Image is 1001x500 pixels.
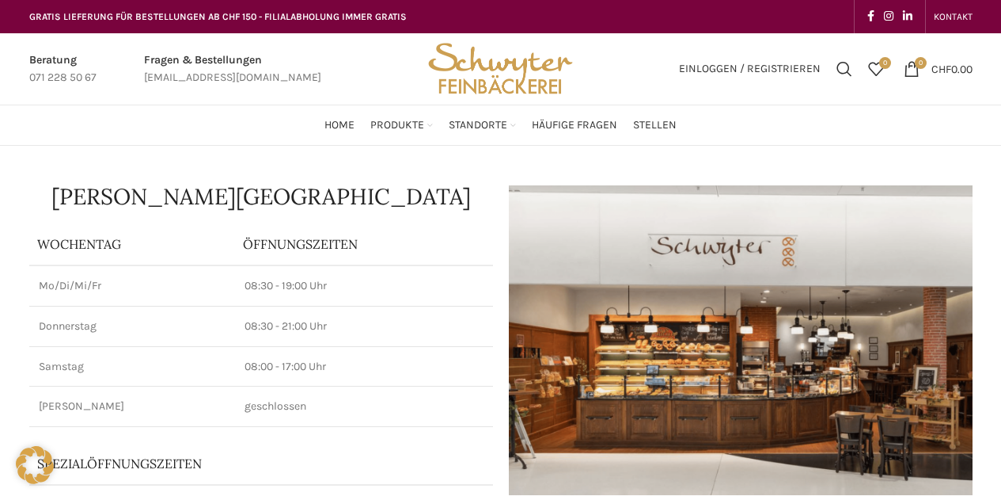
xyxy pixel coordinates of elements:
p: ÖFFNUNGSZEITEN [243,235,485,253]
a: Instagram social link [879,6,898,28]
p: geschlossen [245,399,483,414]
span: Einloggen / Registrieren [679,63,821,74]
span: 0 [915,57,927,69]
span: Häufige Fragen [532,118,617,133]
a: KONTAKT [934,1,973,32]
div: Main navigation [21,109,980,141]
a: Site logo [423,61,578,74]
span: Produkte [370,118,424,133]
p: Samstag [39,359,226,375]
span: Stellen [633,118,677,133]
h1: [PERSON_NAME][GEOGRAPHIC_DATA] [29,185,493,208]
a: Infobox link [144,52,321,87]
a: Standorte [449,109,516,141]
a: 0 CHF0.00 [896,53,980,85]
p: Wochentag [37,235,227,253]
p: 08:30 - 21:00 Uhr [245,319,483,334]
p: Mo/Di/Mi/Fr [39,278,226,294]
a: Einloggen / Registrieren [671,53,828,85]
a: Home [324,109,355,141]
div: Meine Wunschliste [860,53,892,85]
a: Infobox link [29,52,97,87]
img: Bäckerei Schwyter [423,33,578,105]
span: KONTAKT [934,11,973,22]
a: 0 [860,53,892,85]
a: Facebook social link [863,6,879,28]
span: 0 [879,57,891,69]
p: 08:00 - 17:00 Uhr [245,359,483,375]
span: Home [324,118,355,133]
p: Spezialöffnungszeiten [37,455,441,472]
a: Häufige Fragen [532,109,617,141]
a: Stellen [633,109,677,141]
a: Linkedin social link [898,6,917,28]
p: 08:30 - 19:00 Uhr [245,278,483,294]
bdi: 0.00 [931,62,973,75]
p: [PERSON_NAME] [39,399,226,414]
a: Suchen [828,53,860,85]
p: Donnerstag [39,319,226,334]
span: Standorte [449,118,507,133]
span: GRATIS LIEFERUNG FÜR BESTELLUNGEN AB CHF 150 - FILIALABHOLUNG IMMER GRATIS [29,11,407,22]
a: Produkte [370,109,433,141]
span: CHF [931,62,951,75]
div: Secondary navigation [926,1,980,32]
